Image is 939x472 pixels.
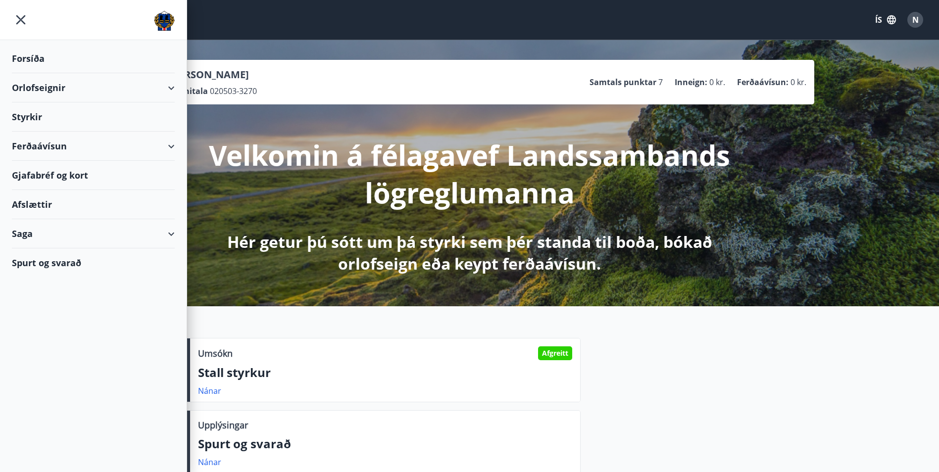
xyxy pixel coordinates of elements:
p: Umsókn [198,347,233,360]
a: Nánar [198,457,221,468]
p: Stall styrkur [198,364,572,381]
div: Saga [12,219,175,248]
p: Inneign : [675,77,707,88]
img: union_logo [154,11,175,31]
div: Ferðaávísun [12,132,175,161]
button: ÍS [870,11,901,29]
div: Afgreitt [538,346,572,360]
p: Upplýsingar [198,419,248,431]
p: Spurt og svarað [198,435,572,452]
a: Nánar [198,385,221,396]
div: Spurt og svarað [12,248,175,277]
button: menu [12,11,30,29]
div: Styrkir [12,102,175,132]
p: Velkomin á félagavef Landssambands lögreglumanna [208,136,731,211]
span: N [912,14,919,25]
span: 7 [658,77,663,88]
span: 0 kr. [791,77,806,88]
p: [PERSON_NAME] [169,68,257,82]
p: Samtals punktar [590,77,656,88]
div: Forsíða [12,44,175,73]
span: 020503-3270 [210,86,257,96]
p: Kennitala [169,86,208,96]
button: N [903,8,927,32]
div: Afslættir [12,190,175,219]
span: 0 kr. [709,77,725,88]
p: Hér getur þú sótt um þá styrki sem þér standa til boða, bókað orlofseign eða keypt ferðaávísun. [208,231,731,275]
p: Ferðaávísun : [737,77,789,88]
div: Orlofseignir [12,73,175,102]
div: Gjafabréf og kort [12,161,175,190]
